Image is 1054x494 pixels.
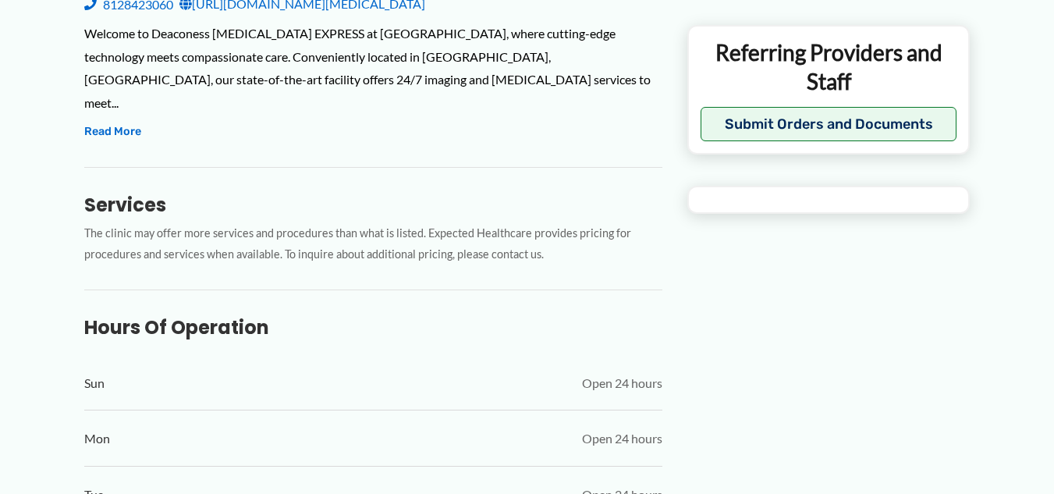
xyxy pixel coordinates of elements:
[84,193,662,217] h3: Services
[84,371,105,395] span: Sun
[84,22,662,115] div: Welcome to Deaconess [MEDICAL_DATA] EXPRESS at [GEOGRAPHIC_DATA], where cutting-edge technology m...
[701,107,957,141] button: Submit Orders and Documents
[701,38,957,95] p: Referring Providers and Staff
[84,223,662,265] p: The clinic may offer more services and procedures than what is listed. Expected Healthcare provid...
[84,315,662,339] h3: Hours of Operation
[84,427,110,450] span: Mon
[582,427,662,450] span: Open 24 hours
[84,123,141,141] button: Read More
[582,371,662,395] span: Open 24 hours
